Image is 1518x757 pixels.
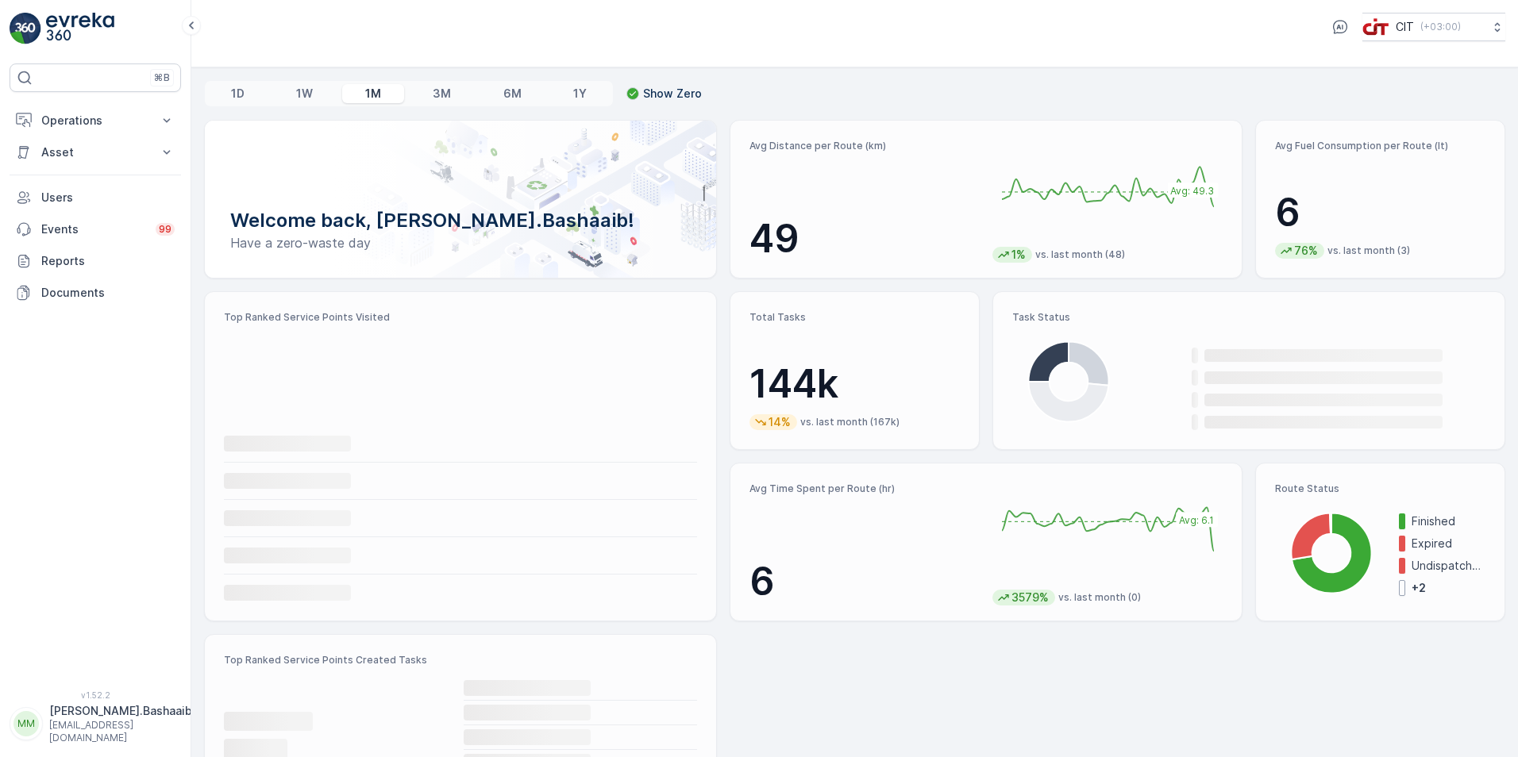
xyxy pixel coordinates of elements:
p: Expired [1412,536,1485,551]
p: 6M [503,86,522,102]
p: Events [41,221,146,237]
button: Operations [10,105,181,136]
p: Asset [41,144,149,160]
a: Documents [10,277,181,309]
p: Operations [41,113,149,129]
p: Users [41,190,175,206]
p: vs. last month (48) [1035,248,1125,261]
p: 99 [159,223,171,236]
p: 1M [365,86,381,102]
p: 1% [1010,247,1027,263]
p: Reports [41,253,175,269]
button: MM[PERSON_NAME].Bashaaib[EMAIL_ADDRESS][DOMAIN_NAME] [10,703,181,744]
p: Documents [41,285,175,301]
div: MM [13,711,39,736]
p: 6 [749,558,980,605]
a: Events99 [10,213,181,245]
p: 1W [296,86,313,102]
p: vs. last month (167k) [800,416,900,428]
img: cit-logo_pOk6rL0.png [1362,18,1389,36]
p: Avg Distance per Route (km) [749,140,980,152]
p: 1Y [573,86,587,102]
p: CIT [1396,19,1414,35]
p: vs. last month (0) [1058,591,1141,604]
p: 3M [433,86,451,102]
p: Finished [1412,513,1485,529]
p: 144k [749,360,960,408]
p: Task Status [1012,311,1485,324]
a: Reports [10,245,181,277]
p: [PERSON_NAME].Bashaaib [49,703,192,719]
p: Show Zero [643,86,702,102]
a: Users [10,182,181,213]
p: Welcome back, [PERSON_NAME].Bashaaib! [230,208,691,233]
p: Total Tasks [749,311,960,324]
img: logo_light-DOdMpM7g.png [46,13,114,44]
p: 3579% [1010,590,1050,605]
p: vs. last month (3) [1327,244,1410,257]
p: + 2 [1412,580,1428,596]
span: v 1.52.2 [10,690,181,700]
button: CIT(+03:00) [1362,13,1505,41]
p: Undispatched [1412,558,1485,574]
p: 1D [231,86,245,102]
p: [EMAIL_ADDRESS][DOMAIN_NAME] [49,719,192,744]
p: Avg Time Spent per Route (hr) [749,482,980,495]
p: 14% [767,414,792,430]
p: 6 [1275,189,1485,236]
p: ⌘B [154,71,170,84]
p: Have a zero-waste day [230,233,691,252]
p: ( +03:00 ) [1420,21,1461,33]
p: Route Status [1275,482,1485,495]
p: Top Ranked Service Points Created Tasks [224,654,697,667]
p: 49 [749,215,980,263]
img: logo [10,13,41,44]
p: 76% [1293,243,1320,259]
button: Asset [10,136,181,168]
p: Avg Fuel Consumption per Route (lt) [1275,140,1485,152]
p: Top Ranked Service Points Visited [224,311,697,324]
